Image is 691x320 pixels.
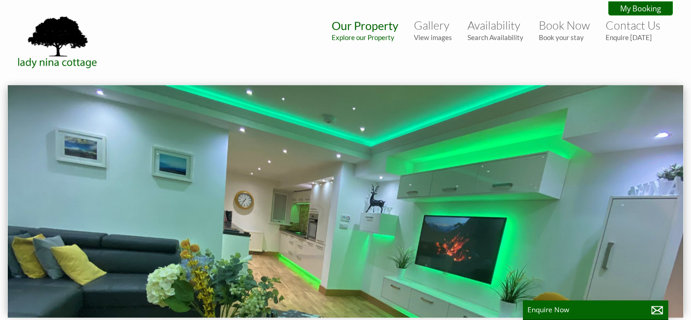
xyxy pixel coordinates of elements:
a: Book NowBook your stay [539,18,590,41]
small: Explore our Property [332,33,398,41]
small: Search Availability [467,33,523,41]
a: GalleryView images [414,18,452,41]
a: Contact UsEnquire [DATE] [606,18,661,41]
a: My Booking [608,1,673,15]
small: Book your stay [539,33,590,41]
small: Enquire [DATE] [606,33,661,41]
img: Lady Nina Cottage [13,15,104,69]
small: View images [414,33,452,41]
p: Enquire Now [527,305,664,315]
a: Our PropertyExplore our Property [332,19,398,41]
a: AvailabilitySearch Availability [467,18,523,41]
